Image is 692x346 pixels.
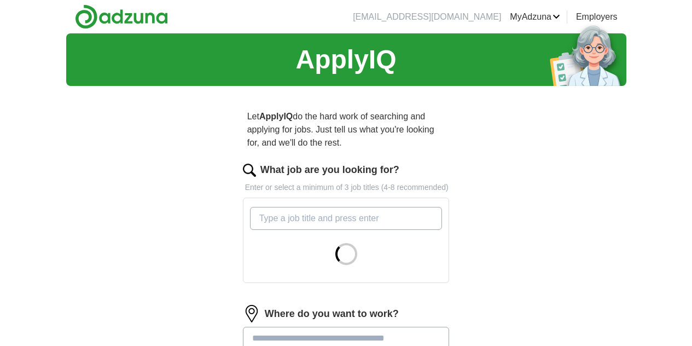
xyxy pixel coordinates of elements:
[265,307,399,321] label: Where do you want to work?
[295,40,396,79] h1: ApplyIQ
[260,163,399,177] label: What job are you looking for?
[243,164,256,177] img: search.png
[353,10,501,24] li: [EMAIL_ADDRESS][DOMAIN_NAME]
[250,207,443,230] input: Type a job title and press enter
[259,112,293,121] strong: ApplyIQ
[75,4,168,29] img: Adzuna logo
[510,10,560,24] a: MyAdzuna
[576,10,618,24] a: Employers
[243,305,260,322] img: location.png
[243,106,450,154] p: Let do the hard work of searching and applying for jobs. Just tell us what you're looking for, an...
[243,182,450,193] p: Enter or select a minimum of 3 job titles (4-8 recommended)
